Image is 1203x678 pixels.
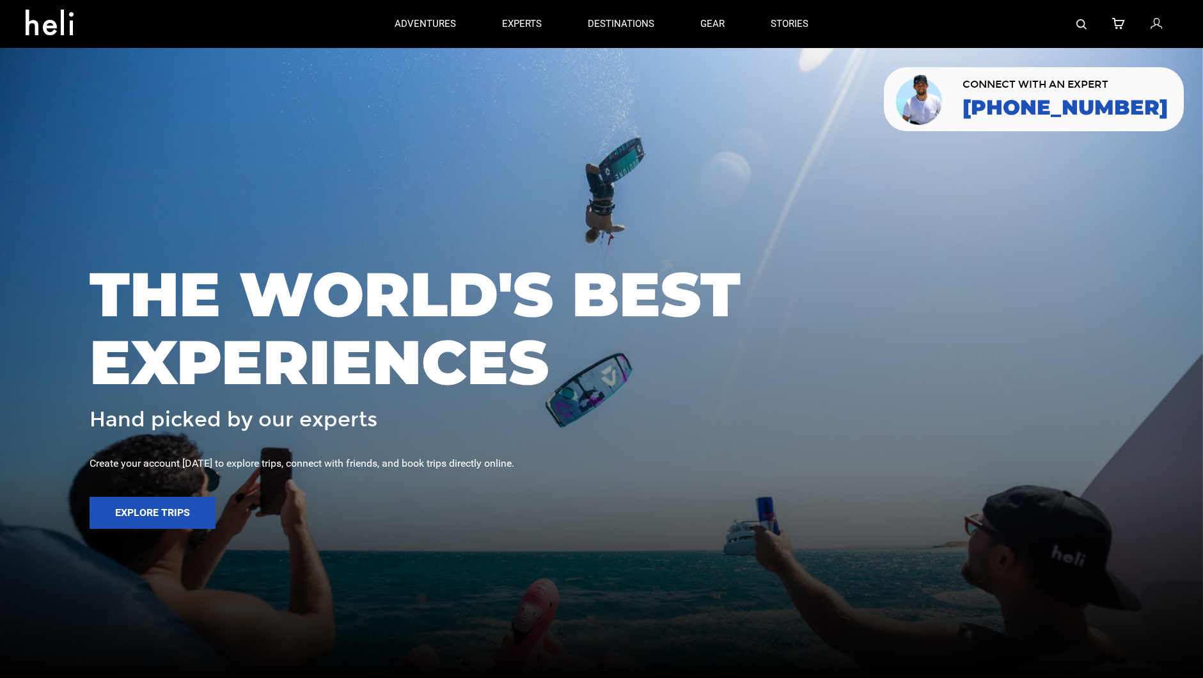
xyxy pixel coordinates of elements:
[1076,19,1087,29] img: search-bar-icon.svg
[588,17,654,31] p: destinations
[963,79,1168,90] span: CONNECT WITH AN EXPERT
[395,17,456,31] p: adventures
[90,497,216,529] button: Explore Trips
[893,72,947,126] img: contact our team
[502,17,542,31] p: experts
[90,456,1113,471] div: Create your account [DATE] to explore trips, connect with friends, and book trips directly online.
[90,261,1113,396] span: THE WORLD'S BEST EXPERIENCES
[90,408,377,431] span: Hand picked by our experts
[963,96,1168,119] a: [PHONE_NUMBER]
